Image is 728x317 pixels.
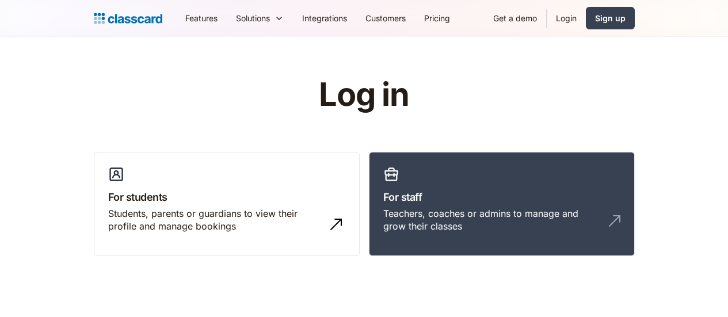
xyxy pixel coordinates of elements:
[383,207,597,233] div: Teachers, coaches or admins to manage and grow their classes
[383,189,620,205] h3: For staff
[236,12,270,24] div: Solutions
[369,152,635,257] a: For staffTeachers, coaches or admins to manage and grow their classes
[181,77,547,113] h1: Log in
[108,189,345,205] h3: For students
[586,7,635,29] a: Sign up
[94,152,360,257] a: For studentsStudents, parents or guardians to view their profile and manage bookings
[94,10,162,26] a: home
[356,5,415,31] a: Customers
[108,207,322,233] div: Students, parents or guardians to view their profile and manage bookings
[595,12,626,24] div: Sign up
[415,5,459,31] a: Pricing
[293,5,356,31] a: Integrations
[484,5,546,31] a: Get a demo
[227,5,293,31] div: Solutions
[176,5,227,31] a: Features
[547,5,586,31] a: Login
